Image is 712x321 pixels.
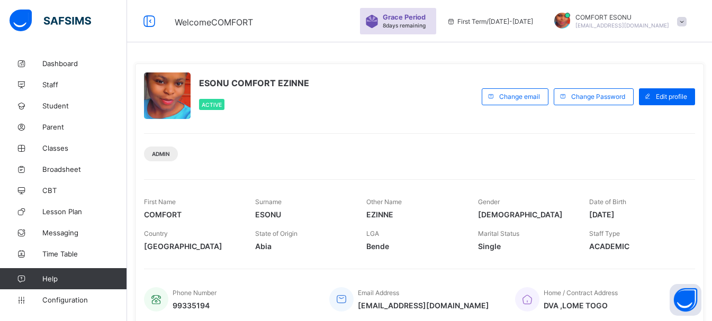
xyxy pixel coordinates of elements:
[42,207,127,216] span: Lesson Plan
[255,210,350,219] span: ESONU
[10,10,91,32] img: safsims
[42,165,127,173] span: Broadsheet
[42,296,127,304] span: Configuration
[199,78,309,88] span: ESONU COMFORT EZINNE
[478,210,573,219] span: [DEMOGRAPHIC_DATA]
[365,15,378,28] img: sticker-purple.71386a28dfed39d6af7621340158ba97.svg
[42,186,127,195] span: CBT
[144,242,239,251] span: [GEOGRAPHIC_DATA]
[383,13,426,21] span: Grace Period
[173,289,217,297] span: Phone Number
[42,59,127,68] span: Dashboard
[670,284,701,316] button: Open asap
[589,242,684,251] span: ACADEMIC
[255,242,350,251] span: Abia
[447,17,533,25] span: session/term information
[575,13,669,21] span: COMFORT ESONU
[589,230,620,237] span: Staff Type
[366,242,462,251] span: Bende
[589,198,626,206] span: Date of Birth
[255,198,282,206] span: Surname
[571,93,625,100] span: Change Password
[575,22,669,29] span: [EMAIL_ADDRESS][DOMAIN_NAME]
[42,144,127,152] span: Classes
[42,228,127,237] span: Messaging
[656,93,687,100] span: Edit profile
[42,250,127,258] span: Time Table
[544,301,618,310] span: DVA ,LOME TOGO
[144,210,239,219] span: COMFORT
[544,13,692,30] div: COMFORTESONU
[383,22,426,29] span: 8 days remaining
[366,198,402,206] span: Other Name
[42,123,127,131] span: Parent
[42,102,127,110] span: Student
[152,151,170,157] span: Admin
[366,210,462,219] span: EZINNE
[478,198,500,206] span: Gender
[358,289,399,297] span: Email Address
[42,274,127,283] span: Help
[358,301,489,310] span: [EMAIL_ADDRESS][DOMAIN_NAME]
[499,93,540,100] span: Change email
[478,242,573,251] span: Single
[173,301,217,310] span: 99335194
[478,230,519,237] span: Marital Status
[255,230,298,237] span: State of Origin
[589,210,684,219] span: [DATE]
[544,289,618,297] span: Home / Contract Address
[42,80,127,89] span: Staff
[144,198,176,206] span: First Name
[175,17,253,27] span: Welcome COMFORT
[366,230,379,237] span: LGA
[144,230,168,237] span: Country
[202,102,222,108] span: Active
